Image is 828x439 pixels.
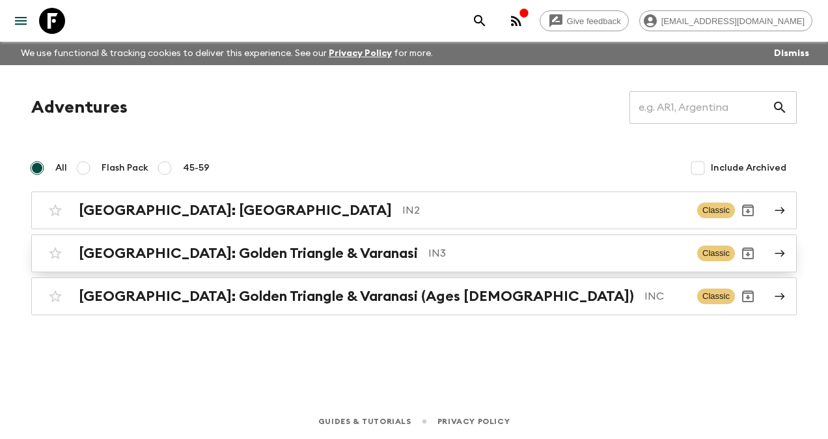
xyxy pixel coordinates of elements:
h1: Adventures [31,94,128,120]
span: Classic [697,289,735,304]
button: search adventures [467,8,493,34]
button: menu [8,8,34,34]
button: Archive [735,240,761,266]
h2: [GEOGRAPHIC_DATA]: Golden Triangle & Varanasi [79,245,418,262]
span: Give feedback [560,16,628,26]
a: Privacy Policy [437,414,510,429]
a: Give feedback [540,10,629,31]
button: Dismiss [771,44,812,63]
p: IN2 [402,203,687,218]
p: IN3 [428,246,687,261]
span: Classic [697,246,735,261]
p: We use functional & tracking cookies to deliver this experience. See our for more. [16,42,438,65]
span: All [55,162,67,175]
span: Classic [697,203,735,218]
input: e.g. AR1, Argentina [629,89,772,126]
h2: [GEOGRAPHIC_DATA]: Golden Triangle & Varanasi (Ages [DEMOGRAPHIC_DATA]) [79,288,634,305]
span: [EMAIL_ADDRESS][DOMAIN_NAME] [654,16,812,26]
button: Archive [735,283,761,309]
span: 45-59 [183,162,210,175]
span: Include Archived [711,162,786,175]
button: Archive [735,197,761,223]
h2: [GEOGRAPHIC_DATA]: [GEOGRAPHIC_DATA] [79,202,392,219]
span: Flash Pack [102,162,148,175]
p: INC [644,289,687,304]
a: Guides & Tutorials [318,414,411,429]
a: [GEOGRAPHIC_DATA]: Golden Triangle & Varanasi (Ages [DEMOGRAPHIC_DATA])INCClassicArchive [31,277,797,315]
a: [GEOGRAPHIC_DATA]: Golden Triangle & VaranasiIN3ClassicArchive [31,234,797,272]
a: [GEOGRAPHIC_DATA]: [GEOGRAPHIC_DATA]IN2ClassicArchive [31,191,797,229]
a: Privacy Policy [329,49,392,58]
div: [EMAIL_ADDRESS][DOMAIN_NAME] [639,10,812,31]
